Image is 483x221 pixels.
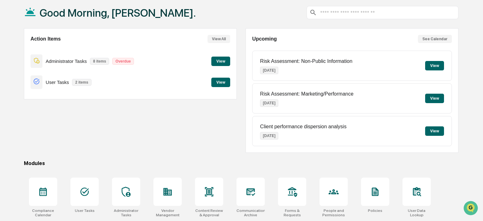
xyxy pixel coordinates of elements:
img: 1746055101610-c473b297-6a78-478c-a979-82029cc54cd1 [6,48,18,59]
a: Powered byPylon [44,106,76,111]
a: 🔎Data Lookup [4,89,42,100]
p: Client performance dispersion analysis [260,124,347,130]
p: [DATE] [260,67,278,74]
h1: Good Morning, [PERSON_NAME]. [40,7,196,19]
div: User Data Lookup [402,208,431,217]
p: Overdue [112,58,134,65]
span: Data Lookup [13,91,40,97]
div: Administrator Tasks [112,208,140,217]
button: Start new chat [107,50,114,58]
p: How can we help? [6,13,114,23]
iframe: Open customer support [463,200,480,217]
a: View [211,79,230,85]
h2: Action Items [31,36,61,42]
div: 🖐️ [6,80,11,85]
p: Risk Assessment: Non-Public Information [260,58,352,64]
div: 🗄️ [46,80,51,85]
button: View [425,61,444,70]
a: 🖐️Preclearance [4,77,43,88]
div: User Tasks [75,208,95,213]
div: Content Review & Approval [195,208,223,217]
div: 🔎 [6,92,11,97]
p: User Tasks [46,80,69,85]
div: Policies [368,208,382,213]
span: Attestations [52,79,78,86]
p: [DATE] [260,99,278,107]
h2: Upcoming [252,36,277,42]
button: View [425,126,444,136]
span: Preclearance [13,79,41,86]
div: People and Permissions [319,208,348,217]
p: 8 items [90,58,109,65]
a: 🗄️Attestations [43,77,80,88]
button: View [211,78,230,87]
div: Vendor Management [153,208,182,217]
button: View [425,94,444,103]
div: Start new chat [21,48,103,54]
div: Forms & Requests [278,208,306,217]
button: View [211,57,230,66]
div: Communications Archive [236,208,265,217]
div: Compliance Calendar [29,208,57,217]
button: See Calendar [418,35,452,43]
p: Administrator Tasks [46,58,87,64]
p: 2 items [72,79,91,86]
div: Modules [24,160,458,166]
p: [DATE] [260,132,278,140]
p: Risk Assessment: Marketing/Performance [260,91,353,97]
div: We're available if you need us! [21,54,80,59]
span: Pylon [63,107,76,111]
button: View All [208,35,230,43]
a: View [211,58,230,64]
